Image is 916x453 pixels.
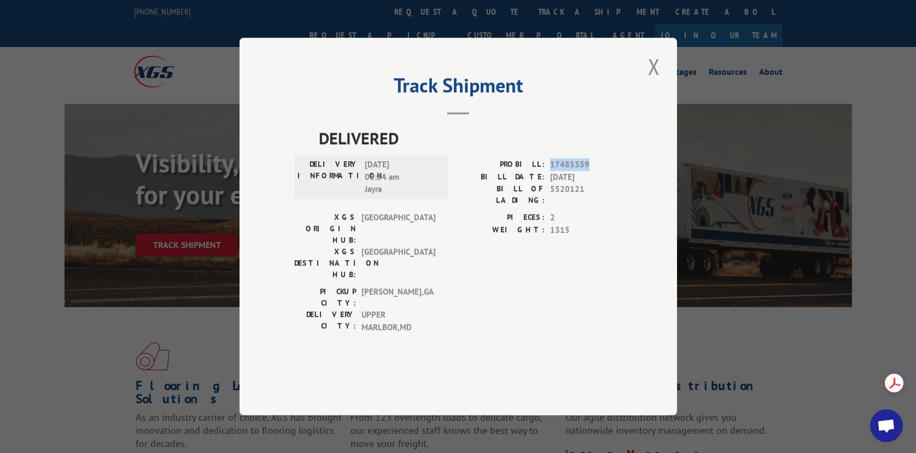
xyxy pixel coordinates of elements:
[361,286,435,309] span: [PERSON_NAME] , GA
[458,224,545,237] label: WEIGHT:
[361,246,435,280] span: [GEOGRAPHIC_DATA]
[361,211,435,246] span: [GEOGRAPHIC_DATA]
[294,309,356,333] label: DELIVERY CITY:
[294,211,356,246] label: XGS ORIGIN HUB:
[319,126,622,150] span: DELIVERED
[458,158,545,171] label: PROBILL:
[550,158,622,171] span: 17485359
[458,171,545,184] label: BILL DATE:
[458,183,545,206] label: BILL OF LADING:
[294,78,622,98] h2: Track Shipment
[294,246,356,280] label: XGS DESTINATION HUB:
[361,309,435,333] span: UPPER MARLBOR , MD
[550,171,622,184] span: [DATE]
[458,211,545,224] label: PIECES:
[365,158,439,196] span: [DATE] 08:34 am Jayra
[297,158,359,196] label: DELIVERY INFORMATION:
[870,409,903,442] a: Open chat
[550,211,622,224] span: 2
[550,183,622,206] span: 5520121
[550,224,622,237] span: 1315
[294,286,356,309] label: PICKUP CITY:
[645,51,663,81] button: Close modal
